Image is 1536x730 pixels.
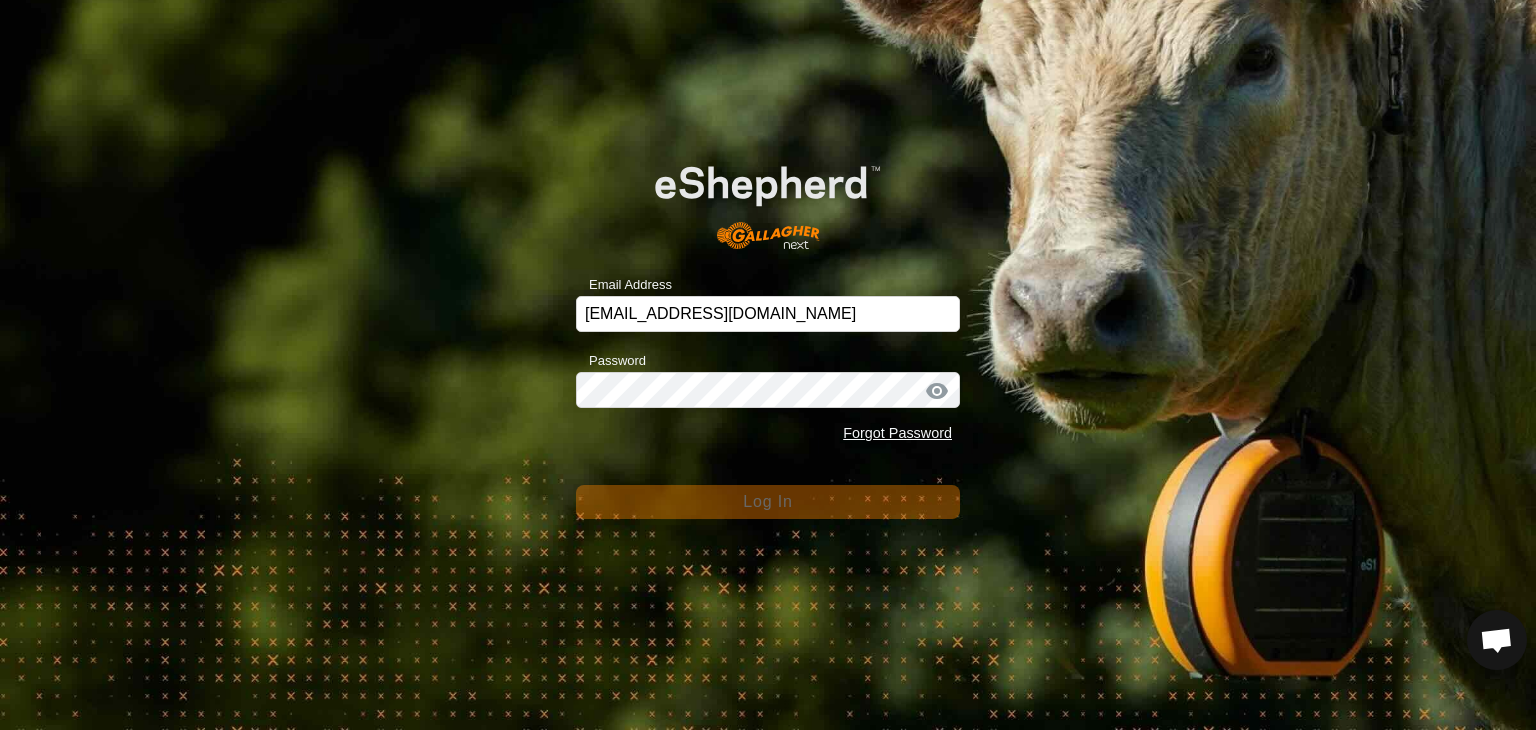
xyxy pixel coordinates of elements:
[576,351,646,371] label: Password
[743,493,792,510] span: Log In
[576,485,960,519] button: Log In
[1467,610,1527,670] div: Open chat
[843,425,952,441] a: Forgot Password
[614,134,921,265] img: E-shepherd Logo
[576,275,672,295] label: Email Address
[576,296,960,332] input: Email Address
